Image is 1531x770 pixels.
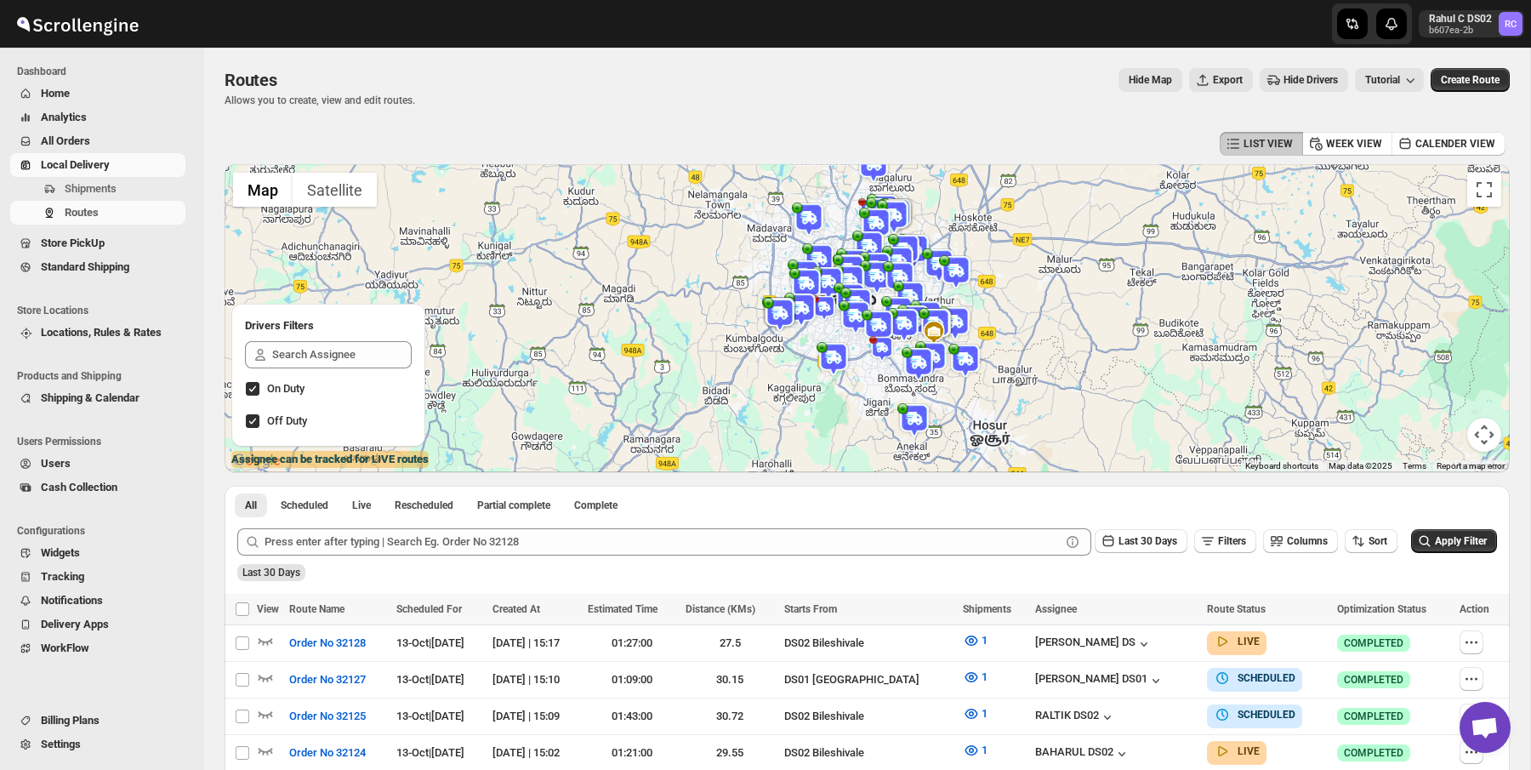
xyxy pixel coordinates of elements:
[1238,709,1295,721] b: SCHEDULED
[1238,636,1260,647] b: LIVE
[235,493,267,517] button: All routes
[10,106,185,129] button: Analytics
[1245,460,1318,472] button: Keyboard shortcuts
[14,3,141,45] img: ScrollEngine
[396,636,464,649] span: 13-Oct | [DATE]
[982,707,987,720] span: 1
[289,635,366,652] span: Order No 32128
[10,636,185,660] button: WorkFlow
[784,671,953,688] div: DS01 [GEOGRAPHIC_DATA]
[1467,173,1501,207] button: Toggle fullscreen view
[1403,461,1426,471] a: Terms (opens in new tab)
[225,94,415,107] p: Allows you to create, view and edit routes.
[233,173,293,207] button: Show street map
[10,386,185,410] button: Shipping & Calendar
[1214,743,1260,760] button: LIVE
[953,737,998,764] button: 1
[1035,709,1116,726] div: RALTIK DS02
[784,744,953,761] div: DS02 Bileshivale
[10,541,185,565] button: Widgets
[1337,603,1426,615] span: Optimization Status
[1435,535,1487,547] span: Apply Filter
[1344,673,1403,687] span: COMPLETED
[1207,603,1266,615] span: Route Status
[1218,535,1246,547] span: Filters
[41,391,139,404] span: Shipping & Calendar
[1095,529,1187,553] button: Last 30 Days
[396,603,462,615] span: Scheduled For
[279,630,376,657] button: Order No 32128
[10,565,185,589] button: Tracking
[1467,418,1501,452] button: Map camera controls
[10,613,185,636] button: Delivery Apps
[1441,73,1500,87] span: Create Route
[1263,529,1338,553] button: Columns
[1411,529,1497,553] button: Apply Filter
[1213,73,1243,87] span: Export
[1283,73,1338,87] span: Hide Drivers
[352,499,371,512] span: Live
[1460,702,1511,753] div: Open chat
[1220,132,1303,156] button: LIST VIEW
[41,481,117,493] span: Cash Collection
[982,670,987,683] span: 1
[289,603,344,615] span: Route Name
[1238,672,1295,684] b: SCHEDULED
[1035,636,1153,653] button: [PERSON_NAME] DS
[686,708,774,725] div: 30.72
[41,326,162,339] span: Locations, Rules & Rates
[492,708,578,725] div: [DATE] | 15:09
[65,182,117,195] span: Shipments
[41,570,84,583] span: Tracking
[1118,535,1177,547] span: Last 30 Days
[1429,12,1492,26] p: Rahul C DS02
[17,65,192,78] span: Dashboard
[17,304,192,317] span: Store Locations
[289,708,366,725] span: Order No 32125
[1499,12,1522,36] span: Rahul C DS02
[963,603,1011,615] span: Shipments
[477,499,550,512] span: Partial complete
[588,635,676,652] div: 01:27:00
[588,671,676,688] div: 01:09:00
[1035,672,1164,689] div: [PERSON_NAME] DS01
[1369,535,1387,547] span: Sort
[1344,636,1403,650] span: COMPLETED
[1326,137,1382,151] span: WEEK VIEW
[1214,633,1260,650] button: LIVE
[10,709,185,733] button: Billing Plans
[65,206,99,219] span: Routes
[1129,73,1172,87] span: Hide Map
[982,744,987,756] span: 1
[231,451,429,468] label: Assignee can be tracked for LIVE routes
[1355,68,1424,92] button: Tutorial
[281,499,328,512] span: Scheduled
[1035,603,1077,615] span: Assignee
[41,594,103,607] span: Notifications
[225,70,277,90] span: Routes
[1329,461,1392,471] span: Map data ©2025
[265,528,1061,556] input: Press enter after typing | Search Eg. Order No 32128
[1365,74,1400,86] span: Tutorial
[1415,137,1495,151] span: CALENDER VIEW
[492,635,578,652] div: [DATE] | 15:17
[41,714,100,727] span: Billing Plans
[1035,745,1130,762] button: BAHARUL DS02
[10,589,185,613] button: Notifications
[784,708,953,725] div: DS02 Bileshivale
[279,666,376,693] button: Order No 32127
[41,618,109,630] span: Delivery Apps
[1287,535,1328,547] span: Columns
[953,627,998,654] button: 1
[242,567,300,579] span: Last 30 Days
[229,450,285,472] a: Open this area in Google Maps (opens a new window)
[686,744,774,761] div: 29.55
[1505,19,1517,30] text: RC
[588,708,676,725] div: 01:43:00
[1431,68,1510,92] button: Create Route
[41,158,110,171] span: Local Delivery
[1238,745,1260,757] b: LIVE
[41,642,89,654] span: WorkFlow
